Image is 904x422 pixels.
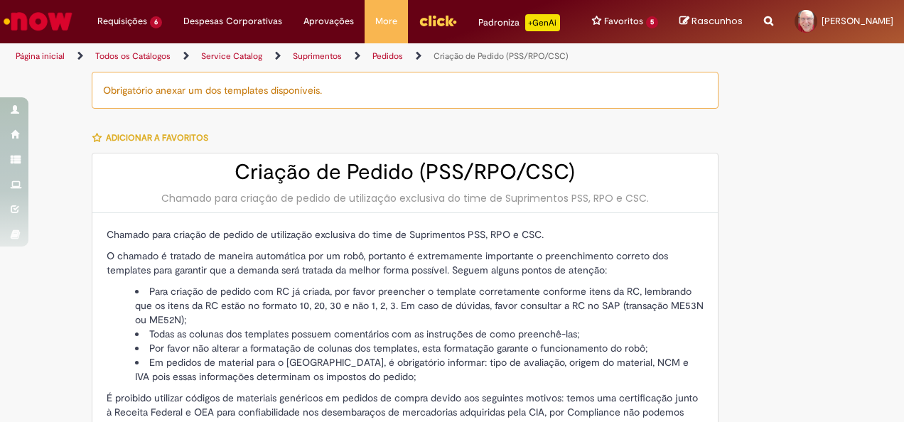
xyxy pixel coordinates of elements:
span: Aprovações [303,14,354,28]
p: +GenAi [525,14,560,31]
div: Chamado para criação de pedido de utilização exclusiva do time de Suprimentos PSS, RPO e CSC. [107,191,704,205]
a: Página inicial [16,50,65,62]
span: Favoritos [604,14,643,28]
a: Rascunhos [679,15,743,28]
p: Chamado para criação de pedido de utilização exclusiva do time de Suprimentos PSS, RPO e CSC. [107,227,704,242]
ul: Trilhas de página [11,43,592,70]
span: 6 [150,16,162,28]
a: Todos os Catálogos [95,50,171,62]
img: click_logo_yellow_360x200.png [419,10,457,31]
div: Obrigatório anexar um dos templates disponíveis. [92,72,719,109]
li: Todas as colunas dos templates possuem comentários com as instruções de como preenchê-las; [135,327,704,341]
span: Requisições [97,14,147,28]
span: Despesas Corporativas [183,14,282,28]
a: Criação de Pedido (PSS/RPO/CSC) [434,50,569,62]
span: 5 [646,16,658,28]
li: Por favor não alterar a formatação de colunas dos templates, esta formatação garante o funcioname... [135,341,704,355]
span: Rascunhos [692,14,743,28]
li: Em pedidos de material para o [GEOGRAPHIC_DATA], é obrigatório informar: tipo de avaliação, orige... [135,355,704,384]
button: Adicionar a Favoritos [92,123,216,153]
img: ServiceNow [1,7,75,36]
p: O chamado é tratado de maneira automática por um robô, portanto é extremamente importante o preen... [107,249,704,277]
span: More [375,14,397,28]
a: Service Catalog [201,50,262,62]
a: Pedidos [372,50,403,62]
span: Adicionar a Favoritos [106,132,208,144]
a: Suprimentos [293,50,342,62]
li: Para criação de pedido com RC já criada, por favor preencher o template corretamente conforme ite... [135,284,704,327]
div: Padroniza [478,14,560,31]
span: [PERSON_NAME] [822,15,893,27]
h2: Criação de Pedido (PSS/RPO/CSC) [107,161,704,184]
